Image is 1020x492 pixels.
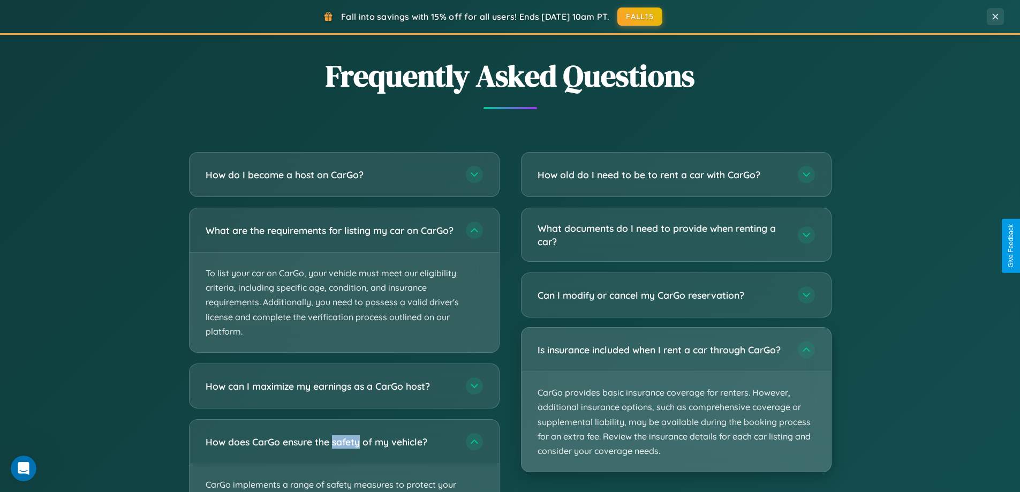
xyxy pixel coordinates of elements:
h3: Is insurance included when I rent a car through CarGo? [538,343,787,357]
h3: How does CarGo ensure the safety of my vehicle? [206,435,455,449]
h3: How can I maximize my earnings as a CarGo host? [206,380,455,393]
button: FALL15 [617,7,662,26]
h3: What documents do I need to provide when renting a car? [538,222,787,248]
h3: Can I modify or cancel my CarGo reservation? [538,289,787,302]
h2: Frequently Asked Questions [189,55,832,96]
p: CarGo provides basic insurance coverage for renters. However, additional insurance options, such ... [522,372,831,472]
h3: What are the requirements for listing my car on CarGo? [206,224,455,237]
p: To list your car on CarGo, your vehicle must meet our eligibility criteria, including specific ag... [190,253,499,352]
div: Give Feedback [1007,224,1015,268]
span: Fall into savings with 15% off for all users! Ends [DATE] 10am PT. [341,11,609,22]
iframe: Intercom live chat [11,456,36,481]
h3: How do I become a host on CarGo? [206,168,455,181]
h3: How old do I need to be to rent a car with CarGo? [538,168,787,181]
